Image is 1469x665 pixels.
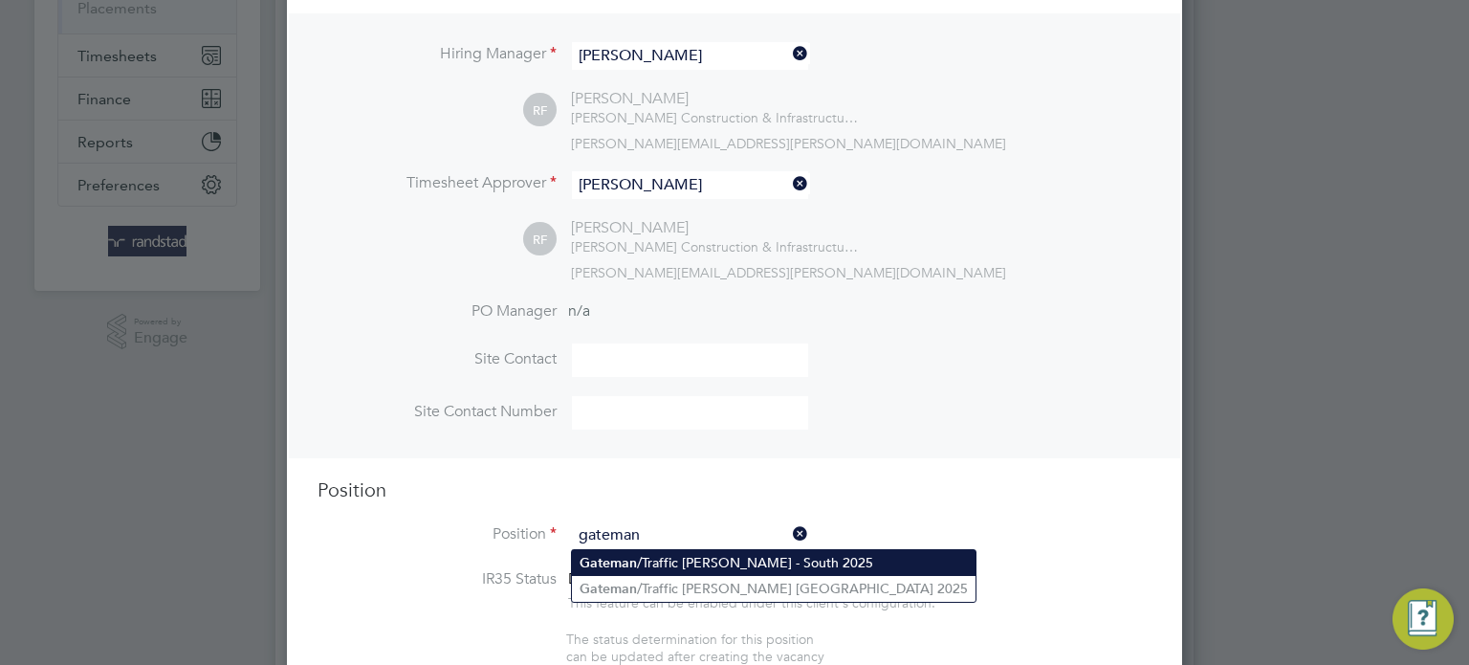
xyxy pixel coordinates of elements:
[580,581,637,597] b: Gateman
[571,89,858,109] div: [PERSON_NAME]
[318,477,1151,502] h3: Position
[571,218,858,238] div: [PERSON_NAME]
[566,631,824,665] span: The status determination for this position can be updated after creating the vacancy
[571,135,1006,152] span: [PERSON_NAME][EMAIL_ADDRESS][PERSON_NAME][DOMAIN_NAME]
[572,576,976,602] li: /Traffic [PERSON_NAME] [GEOGRAPHIC_DATA] 2025
[1392,588,1454,650] button: Engage Resource Center
[571,109,858,126] div: [PERSON_NAME] Construction & Infrastructure Ltd
[523,223,557,256] span: RF
[318,44,557,64] label: Hiring Manager
[571,264,1006,281] span: [PERSON_NAME][EMAIL_ADDRESS][PERSON_NAME][DOMAIN_NAME]
[580,555,637,571] b: Gateman
[318,173,557,193] label: Timesheet Approver
[318,301,557,321] label: PO Manager
[572,521,808,550] input: Search for...
[572,42,808,70] input: Search for...
[572,171,808,199] input: Search for...
[318,349,557,369] label: Site Contact
[523,94,557,127] span: RF
[318,402,557,422] label: Site Contact Number
[571,238,858,255] div: [PERSON_NAME] Construction & Infrastructure Ltd
[318,569,557,589] label: IR35 Status
[318,524,557,544] label: Position
[568,589,935,611] div: This feature can be enabled under this client's configuration.
[568,301,590,321] span: n/a
[568,569,724,588] span: Disabled for this client.
[572,550,976,576] li: /Traffic [PERSON_NAME] - South 2025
